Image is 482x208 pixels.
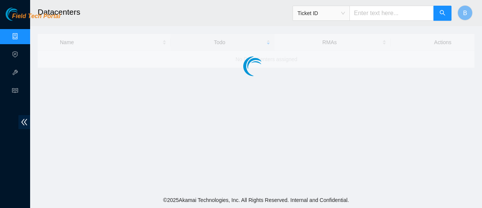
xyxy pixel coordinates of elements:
[6,14,60,23] a: Akamai TechnologiesField Tech Portal
[458,5,473,20] button: B
[18,115,30,129] span: double-left
[12,84,18,99] span: read
[349,6,434,21] input: Enter text here...
[297,8,345,19] span: Ticket ID
[6,8,38,21] img: Akamai Technologies
[463,8,467,18] span: B
[12,13,60,20] span: Field Tech Portal
[30,192,482,208] footer: © 2025 Akamai Technologies, Inc. All Rights Reserved. Internal and Confidential.
[439,10,445,17] span: search
[433,6,451,21] button: search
